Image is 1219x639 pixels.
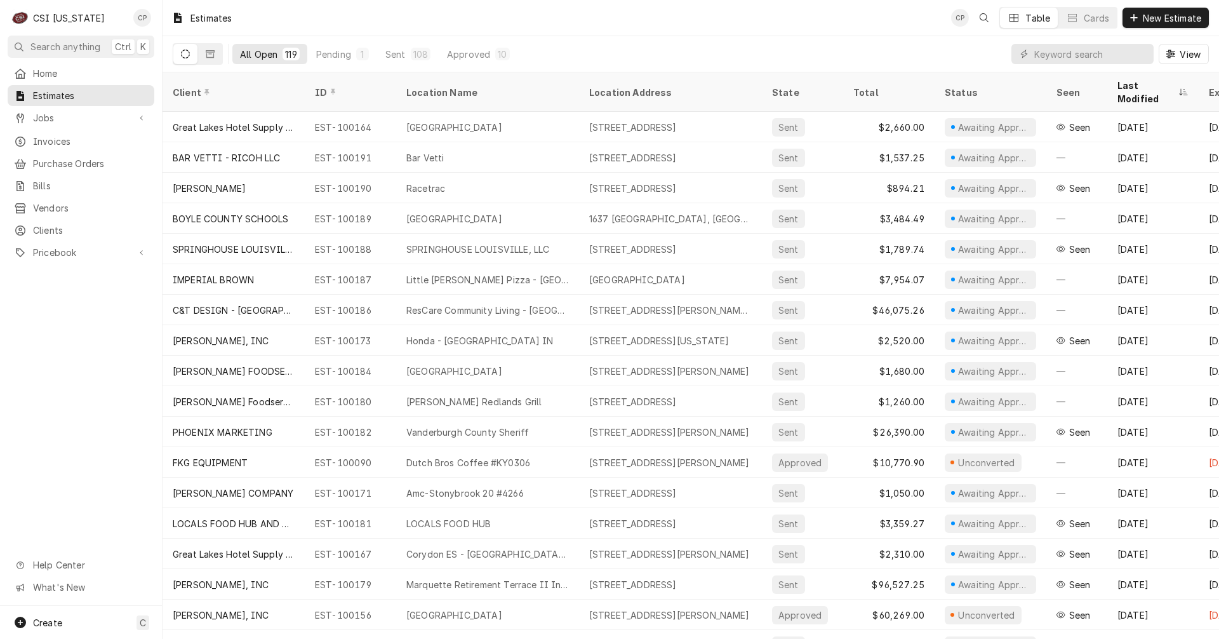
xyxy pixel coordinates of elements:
div: Last Modified [1117,79,1176,105]
div: PHOENIX MARKETING [173,426,272,439]
div: Approved [777,456,823,469]
div: Little [PERSON_NAME] Pizza - [GEOGRAPHIC_DATA] [406,273,569,286]
div: State [772,86,833,99]
div: [GEOGRAPHIC_DATA] [406,609,502,622]
div: [DATE] [1107,203,1199,234]
div: [STREET_ADDRESS] [589,487,677,500]
div: EST-100181 [305,508,396,539]
div: EST-100189 [305,203,396,234]
div: — [1046,264,1107,295]
div: Sent [777,548,800,561]
div: [PERSON_NAME] Foodservice Solutions - [GEOGRAPHIC_DATA] [173,395,295,408]
div: [STREET_ADDRESS] [589,243,677,256]
div: Sent [777,578,800,591]
div: [DATE] [1107,478,1199,508]
div: [GEOGRAPHIC_DATA] [406,121,502,134]
div: Awaiting Approval [957,487,1031,500]
div: LOCALS FOOD HUB AND PIZZA PUB [173,517,295,530]
span: Clients [33,224,148,237]
div: [STREET_ADDRESS][US_STATE] [589,334,729,347]
div: Sent [777,395,800,408]
a: Vendors [8,198,154,219]
div: — [1046,386,1107,417]
div: BAR VETTI - RICOH LLC [173,151,280,165]
a: Bills [8,175,154,196]
div: Table [1025,11,1050,25]
div: Awaiting Approval [957,548,1031,561]
div: Total [853,86,922,99]
div: Craig Pierce's Avatar [133,9,151,27]
span: View [1177,48,1203,61]
div: EST-100186 [305,295,396,325]
div: 1 [359,48,366,61]
span: Last seen Sun, Sep 14th, 2025 • 5:22 PM [1069,609,1091,622]
div: [DATE] [1107,539,1199,569]
div: $60,269.00 [843,600,935,630]
div: $2,310.00 [843,539,935,569]
div: 108 [413,48,428,61]
div: EST-100173 [305,325,396,356]
div: EST-100188 [305,234,396,264]
div: Approved [447,48,490,61]
button: Open search [974,8,994,28]
div: Sent [777,212,800,225]
div: [DATE] [1107,447,1199,478]
a: Go to Pricebook [8,242,154,263]
div: Sent [777,334,800,347]
a: Estimates [8,85,154,106]
div: [STREET_ADDRESS] [589,578,677,591]
div: $26,390.00 [843,417,935,447]
div: [DATE] [1107,173,1199,203]
div: 10 [498,48,507,61]
span: Bills [33,179,148,192]
div: Awaiting Approval [957,578,1031,591]
div: [DATE] [1107,295,1199,325]
div: [DATE] [1107,264,1199,295]
div: [DATE] [1107,112,1199,142]
div: Sent [777,517,800,530]
div: IMPERIAL BROWN [173,273,254,286]
div: [STREET_ADDRESS][PERSON_NAME] [589,365,750,378]
button: View [1159,44,1209,64]
div: ID [315,86,383,99]
a: Go to What's New [8,577,154,598]
div: Awaiting Approval [957,243,1031,256]
div: Marquette Retirement Terrace II Independent Living [406,578,569,591]
div: $7,954.07 [843,264,935,295]
div: FKG EQUIPMENT [173,456,248,469]
div: EST-100171 [305,478,396,508]
div: [GEOGRAPHIC_DATA] [406,212,502,225]
div: EST-100164 [305,112,396,142]
div: [PERSON_NAME] COMPANY [173,487,293,500]
span: New Estimate [1140,11,1204,25]
span: Last seen Wed, Sep 24th, 2025 • 8:37 AM [1069,121,1091,134]
div: Unconverted [957,456,1016,469]
div: Unconverted [957,609,1016,622]
div: Corydon ES - [GEOGRAPHIC_DATA][PERSON_NAME] [406,548,569,561]
div: $2,520.00 [843,325,935,356]
div: 119 [285,48,296,61]
span: Purchase Orders [33,157,148,170]
div: Great Lakes Hotel Supply Company [173,121,295,134]
div: [DATE] [1107,142,1199,173]
div: $46,075.26 [843,295,935,325]
div: Location Address [589,86,749,99]
div: Sent [777,426,800,439]
span: C [140,616,146,629]
div: [PERSON_NAME], INC [173,334,269,347]
div: [STREET_ADDRESS][PERSON_NAME] [589,456,750,469]
div: [DATE] [1107,569,1199,600]
div: Approved [777,609,823,622]
div: [STREET_ADDRESS][PERSON_NAME] [589,426,750,439]
div: ResCare Community Living - [GEOGRAPHIC_DATA] [406,304,569,317]
div: All Open [240,48,277,61]
div: $3,484.49 [843,203,935,234]
div: EST-100167 [305,539,396,569]
div: Sent [777,151,800,165]
a: Invoices [8,131,154,152]
div: Amc-Stonybrook 20 #4266 [406,487,524,500]
div: $1,260.00 [843,386,935,417]
div: Sent [777,304,800,317]
div: Sent [777,243,800,256]
div: SPRINGHOUSE LOUISVILLE, LLC [406,243,549,256]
